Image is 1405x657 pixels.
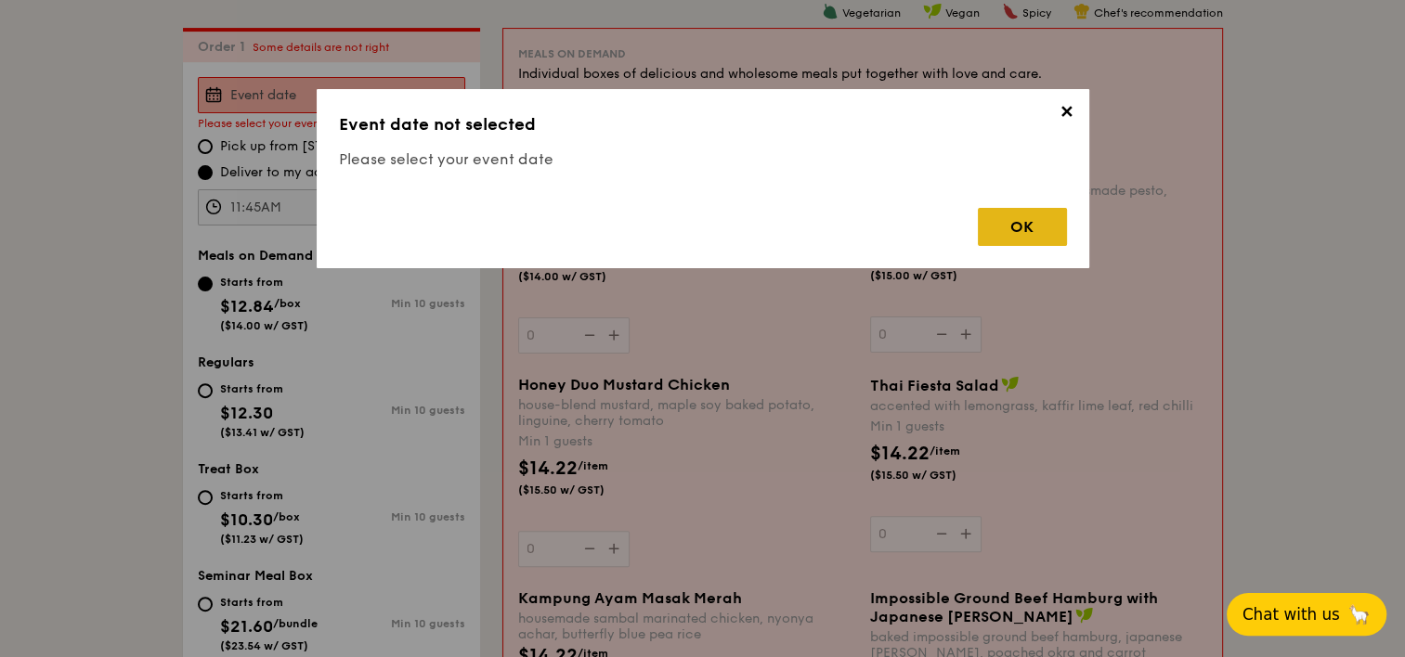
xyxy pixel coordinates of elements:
button: Chat with us🦙 [1227,593,1386,636]
span: Chat with us [1242,605,1340,624]
h3: Event date not selected [339,111,1067,137]
div: OK [978,208,1067,246]
span: 🦙 [1347,603,1371,625]
span: ✕ [1054,102,1080,128]
h4: Please select your event date [339,148,1067,171]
